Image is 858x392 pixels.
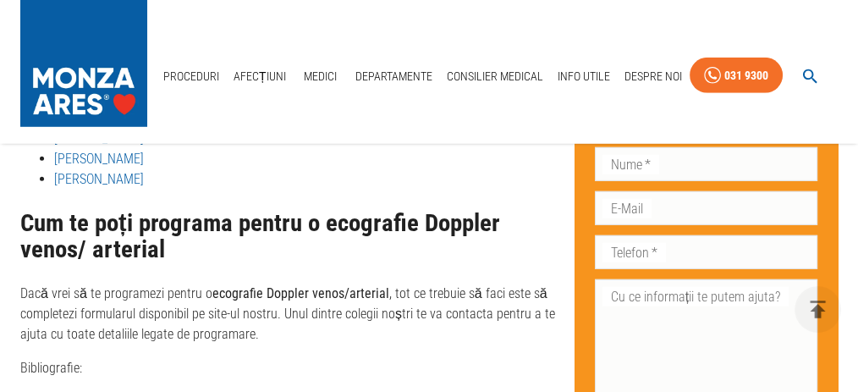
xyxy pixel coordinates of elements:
button: delete [795,286,841,333]
a: [PERSON_NAME] [54,130,144,146]
h2: Cum te poți programa pentru o ecografie Doppler venos/ arterial [20,210,561,263]
a: [PERSON_NAME] [54,151,144,167]
a: Consilier Medical [440,59,550,94]
a: Despre Noi [618,59,689,94]
strong: ecografie Doppler venos/arterial [212,285,389,301]
a: Departamente [349,59,439,94]
p: Dacă vrei să te programezi pentru o , tot ce trebuie să faci este să completezi formularul dispon... [20,284,561,345]
div: 031 9300 [724,65,768,86]
a: Medici [294,59,348,94]
a: Info Utile [551,59,617,94]
a: Afecțiuni [227,59,293,94]
a: Proceduri [157,59,226,94]
a: 031 9300 [690,58,783,94]
a: [PERSON_NAME] [54,171,144,187]
p: Bibliografie: [20,358,561,378]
